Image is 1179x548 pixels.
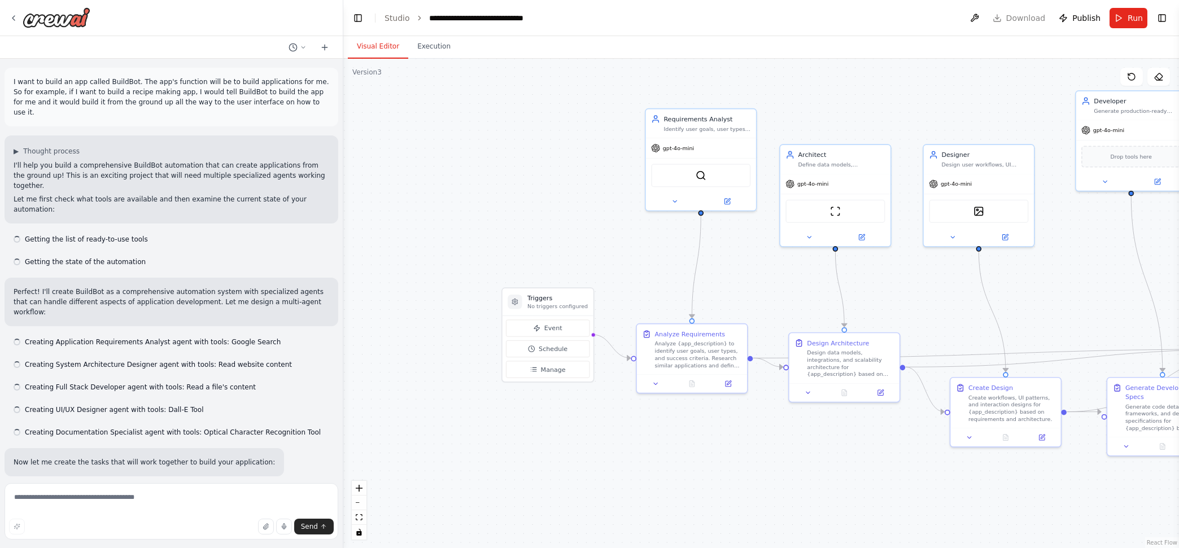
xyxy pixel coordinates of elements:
button: No output available [826,387,863,398]
span: ▶ [14,147,19,156]
p: I want to build an app called BuildBot. The app's function will be to build applications for me. ... [14,77,329,117]
span: Creating System Architecture Designer agent with tools: Read website content [25,360,292,369]
g: Edge from f37d1a1f-859b-4780-82c3-00ab704dd4f1 to 57d54b29-4905-4f3d-bac7-8a49f15c4150 [1126,195,1167,371]
span: Creating UI/UX Designer agent with tools: Dall-E Tool [25,405,204,414]
a: Studio [385,14,410,23]
button: Run [1110,8,1147,28]
div: Create workflows, UI patterns, and interaction designs for {app_description} based on requirement... [968,394,1055,423]
span: Run [1128,12,1143,24]
g: Edge from 7bd708bf-63a5-405a-bcb3-bcdb84ec6ee3 to 325de5b7-0ac4-4860-b648-014b18239b2c [753,353,783,371]
span: Send [301,522,318,531]
button: Improve this prompt [9,519,25,534]
g: Edge from triggers to 7bd708bf-63a5-405a-bcb3-bcdb84ec6ee3 [593,330,631,362]
span: gpt-4o-mini [941,181,972,188]
div: ArchitectDefine data models, integrations, and scalability requirements for the app. Output JSON ... [779,144,891,247]
button: No output available [673,378,711,389]
div: Identify user goals, user types, and success criteria for the app. Output JSON in this exact form... [663,125,750,133]
div: DesignerDesign user workflows, UI patterns, and key interaction notes for the app. Output JSON in... [923,144,1034,247]
p: Let me first check what tools are available and then examine the current state of your automation: [14,194,329,214]
button: zoom in [352,481,366,496]
button: Visual Editor [348,35,408,59]
div: Analyze Requirements [655,330,726,339]
button: Schedule [506,340,589,357]
nav: breadcrumb [385,12,552,24]
button: Open in side panel [713,378,744,389]
div: Design data models, integrations, and scalability architecture for {app_description} based on req... [807,349,894,378]
span: Thought process [23,147,80,156]
span: Creating Documentation Specialist agent with tools: Optical Character Recognition Tool [25,428,321,437]
button: No output available [986,432,1024,443]
div: Design ArchitectureDesign data models, integrations, and scalability architecture for {app_descri... [788,332,900,403]
button: Execution [408,35,460,59]
span: Publish [1072,12,1101,24]
span: gpt-4o-mini [797,181,828,188]
span: Drop tools here [1111,152,1152,161]
button: toggle interactivity [352,525,366,540]
div: Define data models, integrations, and scalability requirements for the app. Output JSON in this f... [798,161,885,168]
span: Creating Application Requirements Analyst agent with tools: Google Search [25,337,281,347]
span: Creating Full Stack Developer agent with tools: Read a file's content [25,383,256,392]
button: Event [506,319,589,336]
button: Publish [1054,8,1105,28]
p: I'll help you build a comprehensive BuildBot automation that can create applications from the gro... [14,160,329,191]
span: Schedule [539,344,567,353]
p: Now let me create the tasks that will work together to build your application: [14,457,275,467]
button: Open in side panel [1027,432,1058,443]
div: Create DesignCreate workflows, UI patterns, and interaction designs for {app_description} based o... [950,377,1062,448]
h3: Triggers [527,293,588,303]
button: ▶Thought process [14,147,80,156]
div: Analyze RequirementsAnalyze {app_description} to identify user goals, user types, and success cri... [636,323,748,394]
button: Manage [506,361,589,378]
div: Create Design [968,383,1013,392]
button: Open in side panel [702,196,753,207]
span: gpt-4o-mini [663,144,694,152]
button: zoom out [352,496,366,510]
span: Manage [541,365,566,374]
img: Logo [23,7,90,28]
p: No triggers configured [527,303,588,310]
g: Edge from 2e576c4d-6534-4226-84ed-74bf588653ee to 325de5b7-0ac4-4860-b648-014b18239b2c [831,251,849,327]
div: Version 3 [352,68,382,77]
span: Getting the state of the automation [25,257,146,266]
a: React Flow attribution [1147,540,1177,546]
div: Design Architecture [807,339,869,348]
div: TriggersNo triggers configuredEventScheduleManage [501,287,594,382]
button: Send [294,519,334,534]
button: Open in side panel [865,387,896,398]
span: Event [544,324,562,333]
span: gpt-4o-mini [1093,126,1124,134]
button: Open in side panel [980,232,1030,243]
img: SerpApiGoogleSearchTool [696,170,706,181]
button: Upload files [258,519,274,534]
button: Hide left sidebar [350,10,366,26]
button: Start a new chat [316,41,334,54]
img: ScrapeWebsiteTool [830,206,841,217]
div: React Flow controls [352,481,366,540]
div: Designer [942,150,1029,159]
button: Click to speak your automation idea [276,519,292,534]
g: Edge from 7e92946b-1fbf-458f-a83d-e537c4a5976b to 752846c8-cefb-4674-b78b-fae410dca9ac [974,251,1010,372]
div: Analyze {app_description} to identify user goals, user types, and success criteria. Research simi... [655,340,742,369]
div: Requirements AnalystIdentify user goals, user types, and success criteria for the app. Output JSO... [645,108,757,212]
div: Design user workflows, UI patterns, and key interaction notes for the app. Output JSON in this fo... [942,161,1029,168]
div: Architect [798,150,885,159]
button: Switch to previous chat [284,41,311,54]
button: Open in side panel [836,232,887,243]
span: Getting the list of ready-to-use tools [25,235,148,244]
p: Perfect! I'll create BuildBot as a comprehensive automation system with specialized agents that c... [14,287,329,317]
img: DallETool [973,206,984,217]
div: Requirements Analyst [663,115,750,124]
button: Show right sidebar [1154,10,1170,26]
g: Edge from 325de5b7-0ac4-4860-b648-014b18239b2c to 752846c8-cefb-4674-b78b-fae410dca9ac [906,362,944,416]
g: Edge from c0d94e0b-c827-4f64-9440-77e8e777d3b8 to 7bd708bf-63a5-405a-bcb3-bcdb84ec6ee3 [687,214,705,318]
button: fit view [352,510,366,525]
